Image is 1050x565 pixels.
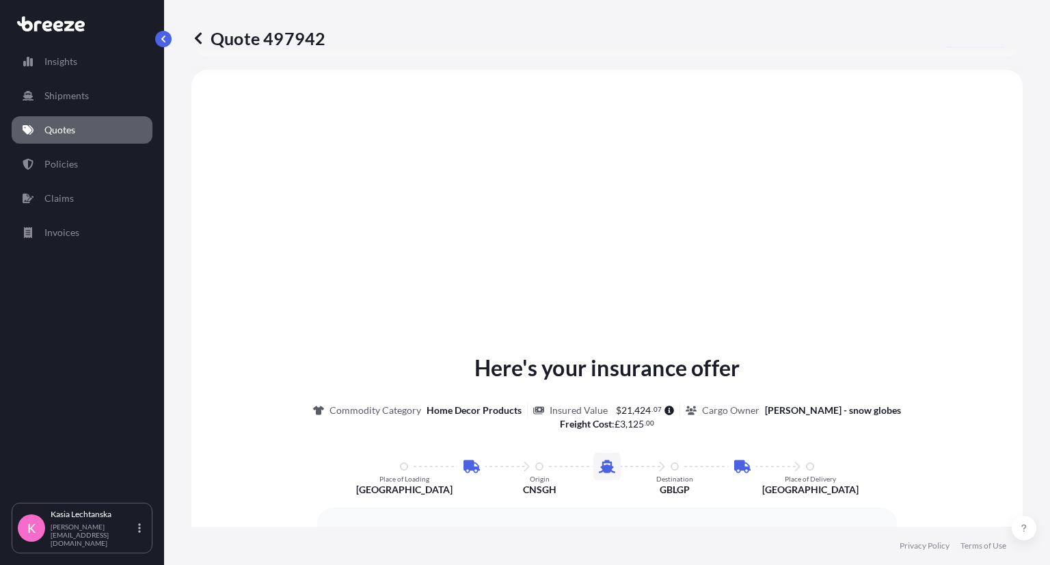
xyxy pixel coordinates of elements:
[765,404,901,417] p: [PERSON_NAME] - snow globes
[560,418,612,430] b: Freight Cost
[634,406,651,415] span: 424
[616,406,621,415] span: $
[44,89,89,103] p: Shipments
[530,475,550,483] p: Origin
[191,27,325,49] p: Quote 497942
[645,421,646,425] span: .
[560,417,655,431] p: :
[646,421,654,425] span: 00
[523,483,556,497] p: CNSGH
[12,219,152,246] a: Invoices
[620,419,625,429] span: 3
[51,523,135,547] p: [PERSON_NAME][EMAIL_ADDRESS][DOMAIN_NAME]
[900,540,950,551] a: Privacy Policy
[356,483,453,497] p: [GEOGRAPHIC_DATA]
[44,192,74,205] p: Claims
[329,404,421,417] p: Commodity Category
[44,123,75,137] p: Quotes
[12,116,152,144] a: Quotes
[44,157,78,171] p: Policies
[12,185,152,212] a: Claims
[656,475,693,483] p: Destination
[615,419,620,429] span: £
[654,407,662,412] span: 07
[44,226,79,239] p: Invoices
[550,404,608,417] p: Insured Value
[702,404,759,417] p: Cargo Owner
[27,521,36,535] span: K
[12,150,152,178] a: Policies
[628,419,644,429] span: 125
[651,407,653,412] span: .
[12,82,152,109] a: Shipments
[660,483,690,497] p: GBLGP
[621,406,632,415] span: 21
[632,406,634,415] span: ,
[762,483,859,497] p: [GEOGRAPHIC_DATA]
[960,540,1006,551] a: Terms of Use
[44,55,77,68] p: Insights
[474,352,740,384] p: Here's your insurance offer
[427,404,522,417] p: Home Decor Products
[625,419,628,429] span: ,
[12,48,152,75] a: Insights
[379,475,429,483] p: Place of Loading
[51,509,135,520] p: Kasia Lechtanska
[785,475,836,483] p: Place of Delivery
